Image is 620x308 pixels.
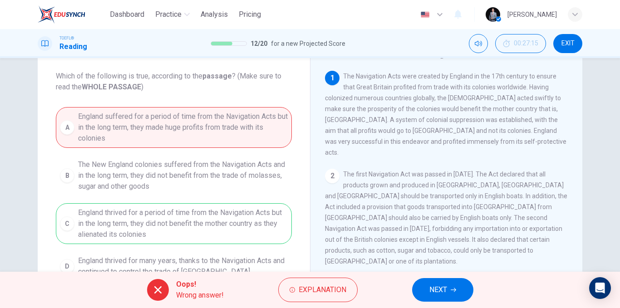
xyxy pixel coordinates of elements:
img: Profile picture [486,7,500,22]
span: Analysis [201,9,228,20]
span: Wrong answer! [176,290,224,301]
span: EXIT [561,40,575,47]
span: Which of the following is true, according to the ? (Make sure to read the ) [56,71,292,93]
button: Analysis [197,6,231,23]
span: NEXT [429,284,447,296]
b: passage [202,72,232,80]
span: Oops! [176,279,224,290]
button: EXIT [553,34,582,53]
span: Explanation [299,284,346,296]
div: 2 [325,169,340,183]
a: EduSynch logo [38,5,106,24]
b: WHOLE PASSAGE [82,83,141,91]
span: Pricing [239,9,261,20]
span: 12 / 20 [251,38,267,49]
img: EduSynch logo [38,5,85,24]
span: The first Navigation Act was passed in [DATE]. The Act declared that all products grown and produ... [325,171,567,265]
span: for a new Projected Score [271,38,345,49]
img: en [419,11,431,18]
span: The Navigation Acts were created by England in the 17th century to ensure that Great Britain prof... [325,73,566,156]
span: 00:27:15 [514,40,538,47]
button: Explanation [278,278,358,302]
span: Dashboard [110,9,144,20]
span: Practice [155,9,182,20]
h1: Reading [59,41,87,52]
div: 1 [325,71,340,85]
button: Dashboard [106,6,148,23]
button: NEXT [412,278,473,302]
button: Pricing [235,6,265,23]
button: 00:27:15 [495,34,546,53]
div: Mute [469,34,488,53]
button: Practice [152,6,193,23]
div: Open Intercom Messenger [589,277,611,299]
div: Hide [495,34,546,53]
span: TOEFL® [59,35,74,41]
div: [PERSON_NAME] [507,9,557,20]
